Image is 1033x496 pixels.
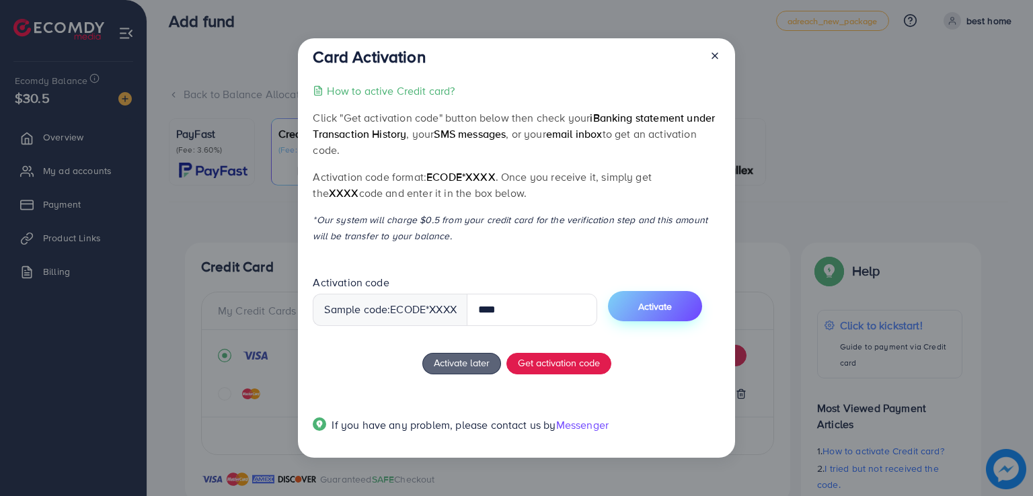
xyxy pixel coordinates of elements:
[638,300,672,313] span: Activate
[313,169,720,201] p: Activation code format: . Once you receive it, simply get the code and enter it in the box below.
[426,169,496,184] span: ecode*XXXX
[329,185,359,200] span: XXXX
[556,417,609,432] span: Messenger
[518,356,600,370] span: Get activation code
[422,353,501,374] button: Activate later
[313,275,389,290] label: Activation code
[313,417,326,431] img: Popup guide
[546,126,603,141] span: email inbox
[313,110,720,158] p: Click "Get activation code" button below then check your , your , or your to get an activation code.
[313,212,720,244] p: *Our system will charge $0.5 from your credit card for the verification step and this amount will...
[434,356,490,370] span: Activate later
[313,110,715,141] span: iBanking statement under Transaction History
[506,353,611,374] button: Get activation code
[327,83,455,99] p: How to active Credit card?
[332,417,556,432] span: If you have any problem, please contact us by
[608,291,702,321] button: Activate
[390,302,426,317] span: ecode
[313,294,467,326] div: Sample code: *XXXX
[434,126,506,141] span: SMS messages
[313,47,425,67] h3: Card Activation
